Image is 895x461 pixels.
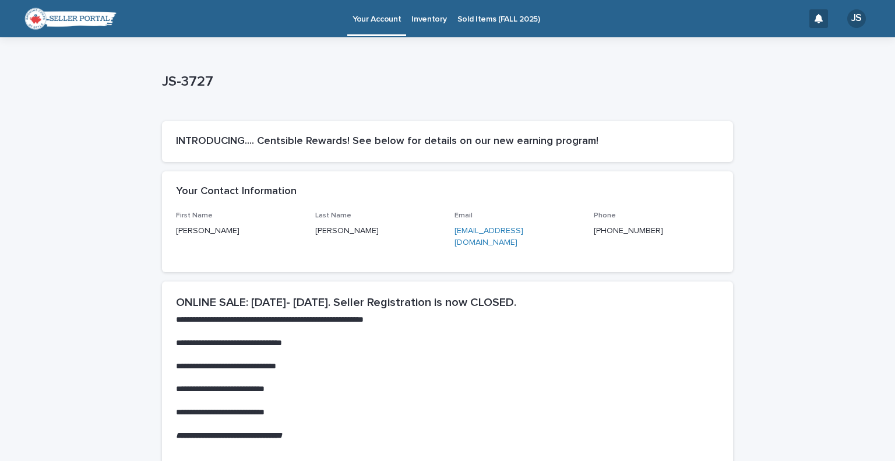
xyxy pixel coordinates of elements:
img: Wxgr8e0QTxOLugcwBcqd [23,7,117,30]
a: [PHONE_NUMBER] [594,227,663,235]
p: JS-3727 [162,73,728,90]
h2: INTRODUCING.... Centsible Rewards! See below for details on our new earning program! [176,135,719,148]
span: Last Name [315,212,351,219]
span: Phone [594,212,616,219]
h2: ONLINE SALE: [DATE]- [DATE]. Seller Registration is now CLOSED. [176,295,719,309]
h2: Your Contact Information [176,185,297,198]
a: [EMAIL_ADDRESS][DOMAIN_NAME] [454,227,523,247]
p: [PERSON_NAME] [176,225,301,237]
span: Email [454,212,473,219]
span: First Name [176,212,213,219]
p: [PERSON_NAME] [315,225,441,237]
div: JS [847,9,866,28]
